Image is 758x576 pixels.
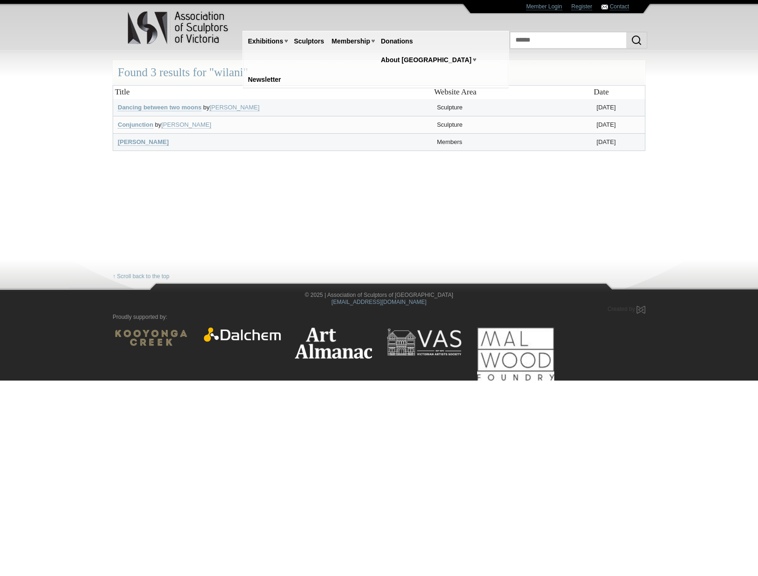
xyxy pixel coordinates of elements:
td: Members [432,133,592,151]
td: [DATE] [592,133,645,151]
span: Created by [608,306,635,312]
img: logo.png [127,9,230,46]
a: Donations [377,33,416,50]
td: [DATE] [592,99,645,116]
a: Dancing between two moons [118,104,201,111]
img: Dalchem Products [204,327,281,342]
a: Register [572,3,593,10]
a: [PERSON_NAME] [161,121,211,129]
a: Newsletter [244,71,285,88]
div: © 2025 | Association of Sculptors of [GEOGRAPHIC_DATA] [106,292,652,306]
a: Conjunction [118,121,153,129]
a: [PERSON_NAME] [118,138,169,146]
a: [PERSON_NAME] [209,104,259,111]
img: Victorian Artists Society [386,327,463,357]
a: Membership [328,33,374,50]
a: Exhibitions [244,33,287,50]
img: Created by Marby [636,306,645,314]
th: Date [592,85,645,99]
a: Member Login [526,3,562,10]
img: Art Almanac [295,327,372,358]
p: Proudly supported by: [113,314,645,321]
img: Mal Wood Foundry [477,327,554,380]
th: Website Area [432,85,592,99]
a: Created by [608,306,645,312]
td: [DATE] [592,116,645,133]
a: ↑ Scroll back to the top [113,273,169,280]
a: [EMAIL_ADDRESS][DOMAIN_NAME] [331,299,426,305]
img: Search [631,35,642,46]
td: by [113,116,432,133]
td: Sculpture [432,116,592,133]
a: About [GEOGRAPHIC_DATA] [377,51,475,69]
a: Contact [610,3,629,10]
td: Sculpture [432,99,592,116]
td: by [113,99,432,116]
img: Kooyonga Wines [113,327,190,348]
a: Sculptors [290,33,328,50]
div: Found 3 results for "wilani" [113,60,645,85]
img: Contact ASV [601,5,608,9]
th: Title [113,85,432,99]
